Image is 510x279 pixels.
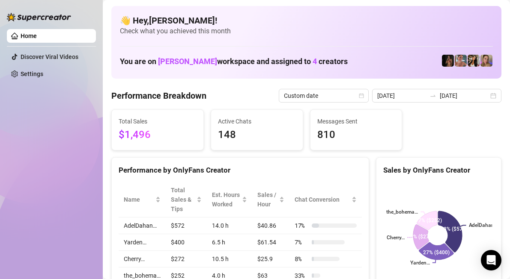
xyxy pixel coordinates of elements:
text: Cherry… [387,235,405,241]
td: $40.86 [252,217,289,234]
img: the_bohema [442,55,454,67]
a: Discover Viral Videos [21,53,78,60]
a: Home [21,32,37,39]
img: Cherry [480,55,492,67]
span: Total Sales [119,117,197,126]
a: Settings [21,70,43,77]
td: $572 [166,217,207,234]
td: 10.5 h [207,251,252,267]
td: 6.5 h [207,234,252,251]
input: End date [440,91,489,100]
span: Active Chats [218,117,296,126]
h4: Performance Breakdown [111,90,206,102]
text: Yarden… [410,260,430,266]
text: the_bohema… [386,209,418,215]
img: AdelDahan [468,55,480,67]
td: 14.0 h [207,217,252,234]
td: $61.54 [252,234,289,251]
span: swap-right [429,92,436,99]
td: Yarden… [119,234,166,251]
span: Sales / Hour [257,190,277,209]
td: $400 [166,234,207,251]
span: 148 [218,127,296,143]
div: Open Intercom Messenger [481,250,501,270]
span: Check what you achieved this month [120,26,493,36]
h4: 👋 Hey, [PERSON_NAME] ! [120,15,493,26]
td: AdelDahan… [119,217,166,234]
span: Messages Sent [317,117,395,126]
h1: You are on workspace and assigned to creators [120,57,348,66]
td: $25.9 [252,251,289,267]
span: Custom date [284,89,364,102]
div: Sales by OnlyFans Creator [383,164,494,176]
div: Est. Hours Worked [212,190,240,209]
span: Name [124,195,154,204]
th: Sales / Hour [252,182,289,217]
input: Start date [377,91,426,100]
span: 7 % [295,238,308,247]
span: 4 [313,57,317,66]
span: to [429,92,436,99]
text: AdelDahan… [469,223,498,229]
img: logo-BBDzfeDw.svg [7,13,71,21]
span: Chat Conversion [295,195,350,204]
span: 17 % [295,221,308,230]
span: $1,496 [119,127,197,143]
th: Total Sales & Tips [166,182,207,217]
td: Cherry… [119,251,166,267]
div: Performance by OnlyFans Creator [119,164,362,176]
span: 8 % [295,254,308,264]
th: Name [119,182,166,217]
span: [PERSON_NAME] [158,57,217,66]
img: Yarden [455,55,467,67]
td: $272 [166,251,207,267]
span: Total Sales & Tips [171,185,195,214]
span: 810 [317,127,395,143]
th: Chat Conversion [289,182,362,217]
span: calendar [359,93,364,98]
